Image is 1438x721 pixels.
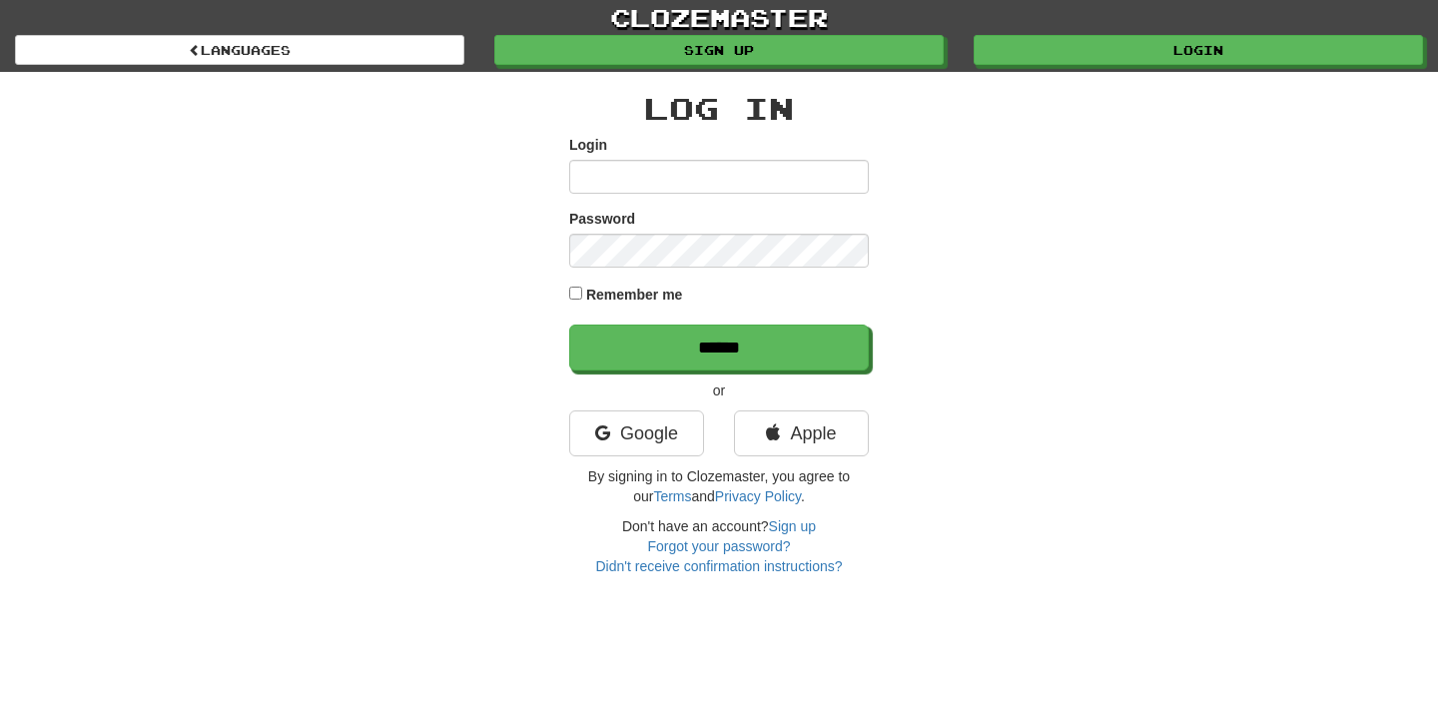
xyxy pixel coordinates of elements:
label: Login [569,135,607,155]
a: Login [974,35,1423,65]
label: Password [569,209,635,229]
a: Sign up [494,35,944,65]
p: By signing in to Clozemaster, you agree to our and . [569,466,869,506]
a: Didn't receive confirmation instructions? [595,558,842,574]
a: Languages [15,35,464,65]
div: Don't have an account? [569,516,869,576]
label: Remember me [586,285,683,305]
a: Terms [653,488,691,504]
a: Forgot your password? [647,538,790,554]
a: Apple [734,410,869,456]
p: or [569,380,869,400]
a: Google [569,410,704,456]
a: Privacy Policy [715,488,801,504]
a: Sign up [769,518,816,534]
h2: Log In [569,92,869,125]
